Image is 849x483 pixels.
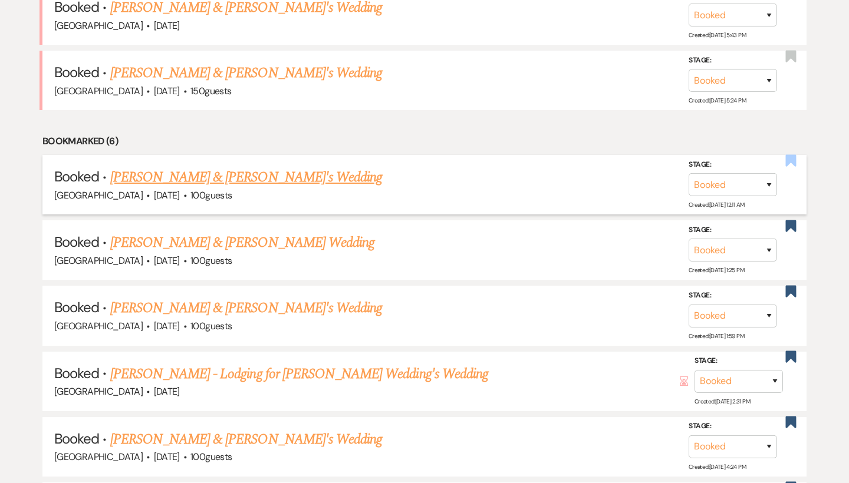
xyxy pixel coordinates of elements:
[54,167,99,186] span: Booked
[154,385,180,398] span: [DATE]
[689,201,744,209] span: Created: [DATE] 12:11 AM
[54,189,143,201] span: [GEOGRAPHIC_DATA]
[689,31,746,39] span: Created: [DATE] 5:43 PM
[689,420,777,433] label: Stage:
[190,320,232,332] span: 100 guests
[154,451,180,463] span: [DATE]
[54,385,143,398] span: [GEOGRAPHIC_DATA]
[110,232,374,253] a: [PERSON_NAME] & [PERSON_NAME] Wedding
[154,189,180,201] span: [DATE]
[54,364,99,382] span: Booked
[190,85,231,97] span: 150 guests
[110,429,383,450] a: [PERSON_NAME] & [PERSON_NAME]'s Wedding
[110,363,488,385] a: [PERSON_NAME] - Lodging for [PERSON_NAME] Wedding's Wedding
[154,254,180,267] span: [DATE]
[54,19,143,32] span: [GEOGRAPHIC_DATA]
[689,224,777,237] label: Stage:
[54,320,143,332] span: [GEOGRAPHIC_DATA]
[42,134,807,149] li: Bookmarked (6)
[689,289,777,302] label: Stage:
[110,167,383,188] a: [PERSON_NAME] & [PERSON_NAME]'s Wedding
[54,63,99,81] span: Booked
[190,451,232,463] span: 100 guests
[54,298,99,316] span: Booked
[154,85,180,97] span: [DATE]
[54,429,99,448] span: Booked
[54,233,99,251] span: Booked
[110,62,383,84] a: [PERSON_NAME] & [PERSON_NAME]'s Wedding
[54,254,143,267] span: [GEOGRAPHIC_DATA]
[695,355,783,368] label: Stage:
[110,297,383,319] a: [PERSON_NAME] & [PERSON_NAME]'s Wedding
[154,320,180,332] span: [DATE]
[190,189,232,201] span: 100 guests
[54,451,143,463] span: [GEOGRAPHIC_DATA]
[154,19,180,32] span: [DATE]
[190,254,232,267] span: 100 guests
[54,85,143,97] span: [GEOGRAPHIC_DATA]
[689,463,746,471] span: Created: [DATE] 4:24 PM
[689,97,746,104] span: Created: [DATE] 5:24 PM
[689,158,777,171] label: Stage:
[689,266,744,274] span: Created: [DATE] 1:25 PM
[695,398,750,405] span: Created: [DATE] 2:31 PM
[689,54,777,67] label: Stage:
[689,332,744,339] span: Created: [DATE] 1:59 PM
